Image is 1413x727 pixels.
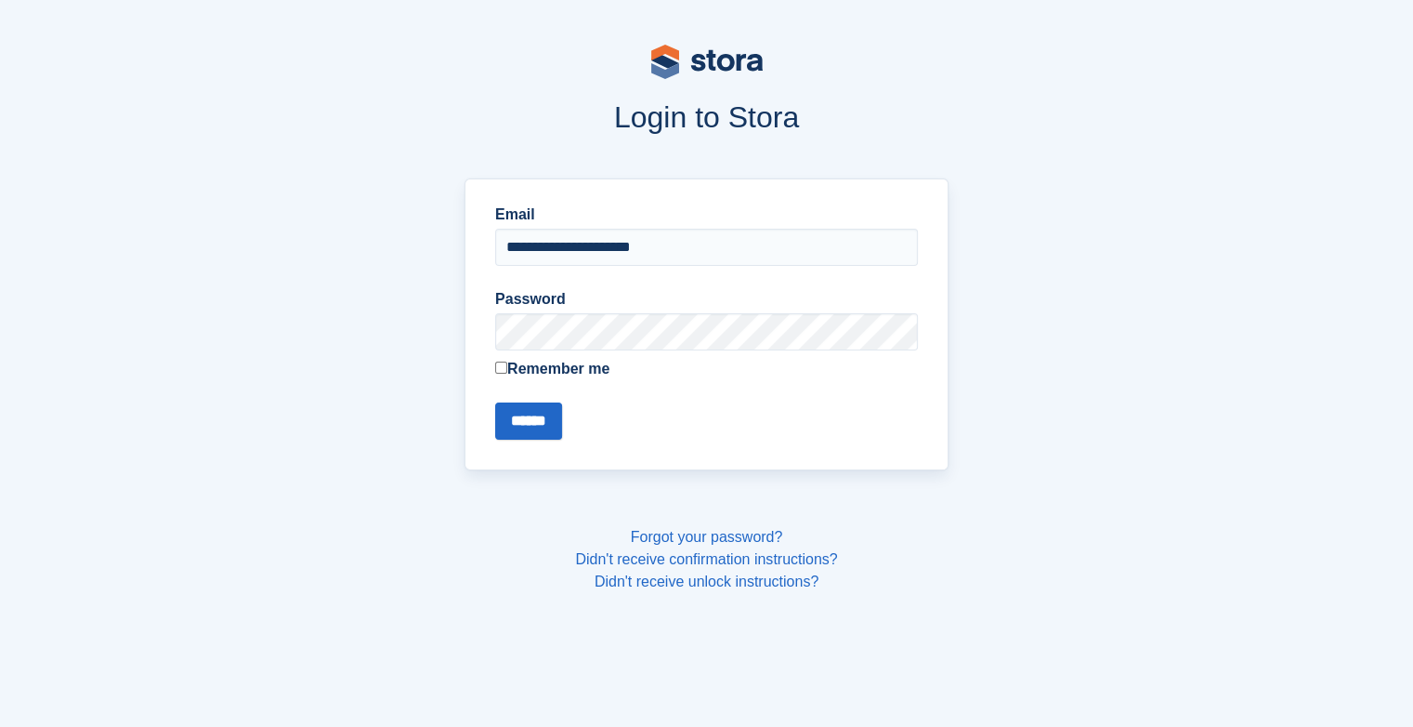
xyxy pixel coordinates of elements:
a: Didn't receive unlock instructions? [595,574,818,589]
label: Email [495,204,918,226]
h1: Login to Stora [111,100,1303,134]
label: Password [495,288,918,311]
a: Forgot your password? [631,529,783,545]
input: Remember me [495,362,507,374]
label: Remember me [495,358,918,380]
img: stora-logo-53a41332b3708ae10de48c4981b4e9114cc0af31d8433b30ea865607fb682f29.svg [651,45,763,79]
a: Didn't receive confirmation instructions? [575,551,837,567]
